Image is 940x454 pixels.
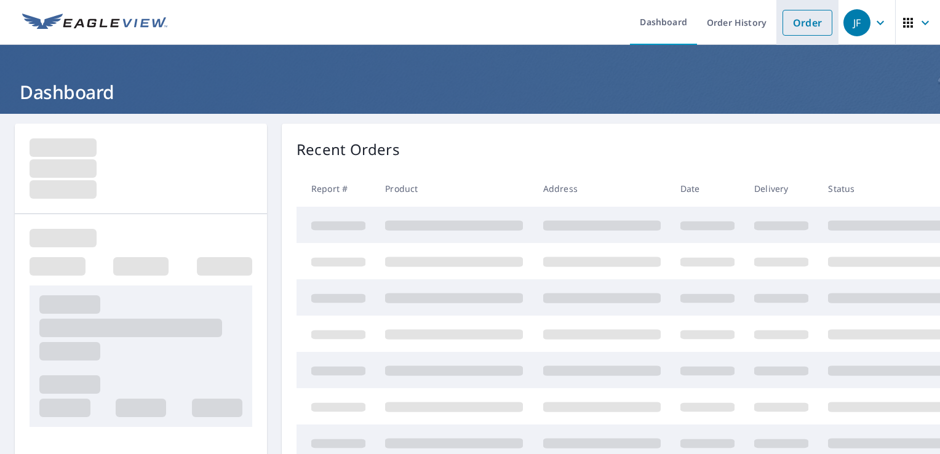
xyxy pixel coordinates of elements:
img: EV Logo [22,14,167,32]
p: Recent Orders [297,138,400,161]
th: Product [375,170,533,207]
th: Address [533,170,671,207]
th: Date [671,170,744,207]
a: Order [783,10,832,36]
h1: Dashboard [15,79,925,105]
div: JF [843,9,870,36]
th: Delivery [744,170,818,207]
th: Report # [297,170,375,207]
